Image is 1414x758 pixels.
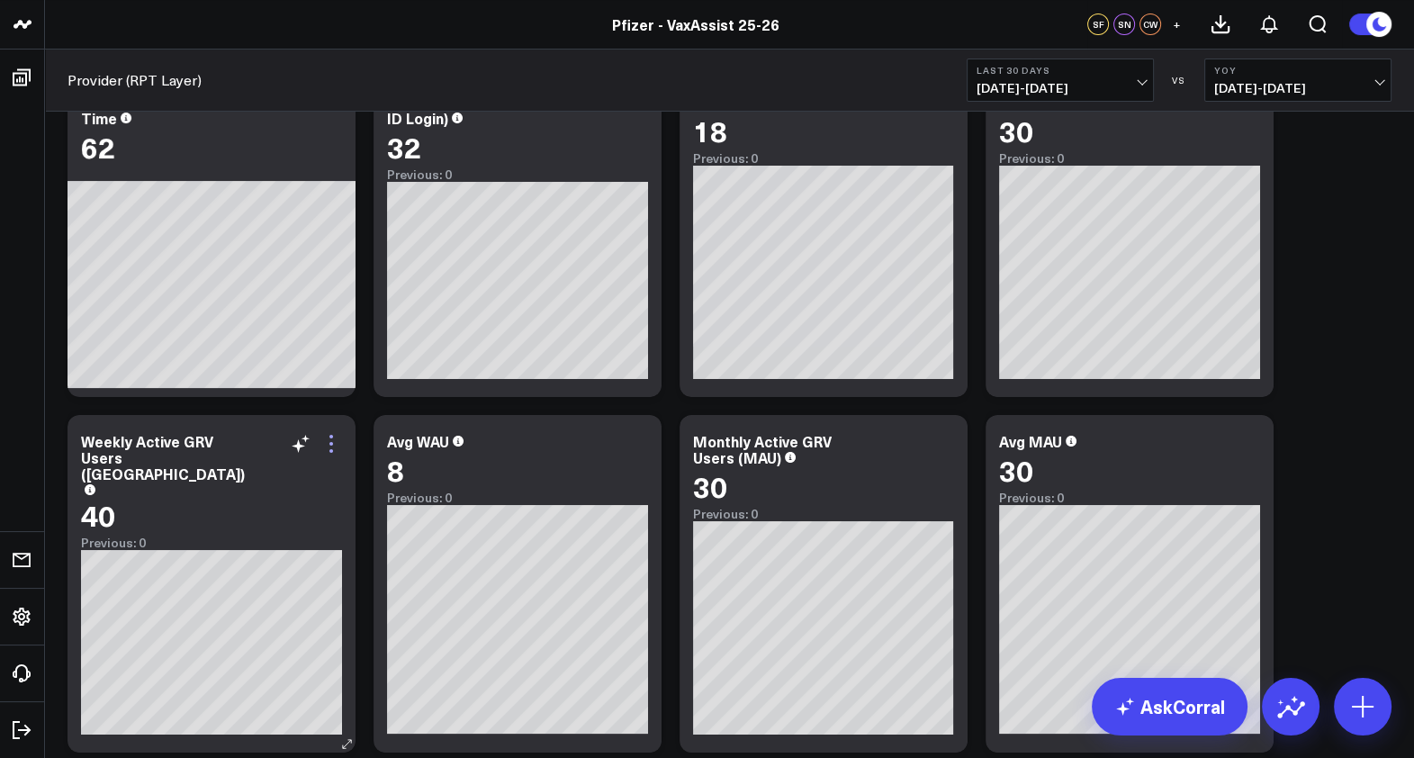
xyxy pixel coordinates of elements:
span: [DATE] - [DATE] [977,81,1144,95]
b: YoY [1214,65,1382,76]
div: 8 [387,454,404,486]
span: + [1173,18,1181,31]
div: 62 [81,131,115,163]
a: Pfizer - VaxAssist 25-26 [612,14,779,34]
button: Last 30 Days[DATE]-[DATE] [967,59,1154,102]
div: Previous: 0 [81,536,342,550]
div: Previous: 0 [693,507,954,521]
div: 32 [387,131,421,163]
div: 30 [999,454,1033,486]
div: 30 [693,470,727,502]
b: Last 30 Days [977,65,1144,76]
div: 18 [693,114,727,147]
div: 30 [999,114,1033,147]
button: YoY[DATE]-[DATE] [1204,59,1391,102]
button: + [1166,14,1187,35]
div: 40 [81,499,115,531]
div: VS [1163,75,1195,86]
div: Monthly Active GRV Users (MAU) [693,431,832,467]
div: Previous: 0 [387,491,648,505]
div: SF [1087,14,1109,35]
div: Weekly Active GRV Users ([GEOGRAPHIC_DATA]) [81,431,245,483]
div: SN [1113,14,1135,35]
div: Previous: 0 [999,151,1260,166]
div: Previous: 0 [999,491,1260,505]
span: [DATE] - [DATE] [1214,81,1382,95]
a: AskCorral [1092,678,1247,735]
div: Previous: 0 [387,167,648,182]
div: Avg MAU [999,431,1062,451]
a: Provider (RPT Layer) [68,70,202,90]
div: Previous: 0 [693,151,954,166]
div: CW [1139,14,1161,35]
div: Avg WAU [387,431,449,451]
